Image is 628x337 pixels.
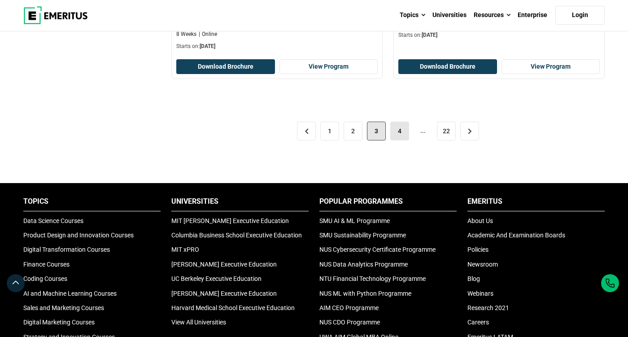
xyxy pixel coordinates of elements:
a: AI and Machine Learning Courses [23,290,117,297]
span: 3 [367,122,386,140]
a: 1 [320,122,339,140]
a: [PERSON_NAME] Executive Education [171,290,277,297]
a: SMU AI & ML Programme [319,217,390,224]
p: Starts on: [398,31,600,39]
a: View Program [502,59,600,74]
a: NTU Financial Technology Programme [319,275,426,282]
a: NUS ML with Python Programme [319,290,411,297]
a: > [460,122,479,140]
a: Coding Courses [23,275,67,282]
a: Research 2021 [467,304,509,311]
a: View Program [279,59,378,74]
a: AIM CEO Programme [319,304,379,311]
a: Webinars [467,290,493,297]
a: View All Universities [171,319,226,326]
a: < [297,122,316,140]
a: Academic And Examination Boards [467,232,565,239]
a: 2 [344,122,362,140]
a: 4 [390,122,409,140]
a: Newsroom [467,261,498,268]
a: Data Science Courses [23,217,83,224]
a: Sales and Marketing Courses [23,304,104,311]
a: UC Berkeley Executive Education [171,275,262,282]
a: NUS Data Analytics Programme [319,261,408,268]
a: Product Design and Innovation Courses [23,232,134,239]
a: Digital Transformation Courses [23,246,110,253]
a: NUS Cybersecurity Certificate Programme [319,246,436,253]
a: MIT xPRO [171,246,199,253]
a: NUS CDO Programme [319,319,380,326]
a: Login [555,6,605,25]
a: SMU Sustainability Programme [319,232,406,239]
span: [DATE] [200,43,215,49]
a: Harvard Medical School Executive Education [171,304,295,311]
a: Blog [467,275,480,282]
a: [PERSON_NAME] Executive Education [171,261,277,268]
a: MIT [PERSON_NAME] Executive Education [171,217,289,224]
a: 22 [437,122,456,140]
button: Download Brochure [176,59,275,74]
a: Digital Marketing Courses [23,319,95,326]
a: About Us [467,217,493,224]
span: [DATE] [422,32,437,38]
p: Starts on: [176,43,378,50]
a: Careers [467,319,489,326]
p: Online [199,31,217,38]
button: Download Brochure [398,59,497,74]
span: ... [414,122,432,140]
p: 8 Weeks [176,31,196,38]
a: Columbia Business School Executive Education [171,232,302,239]
a: Policies [467,246,488,253]
a: Finance Courses [23,261,70,268]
